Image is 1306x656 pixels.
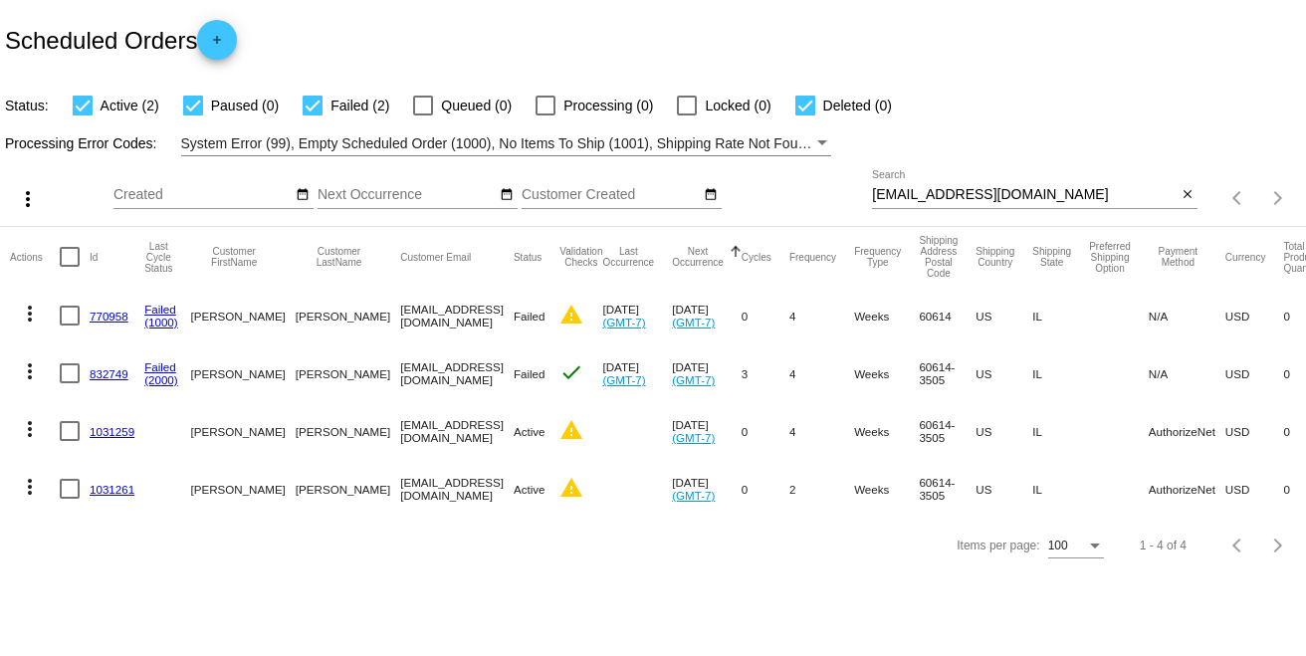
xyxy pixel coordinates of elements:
mat-icon: warning [559,418,583,442]
mat-header-cell: Validation Checks [559,227,602,287]
mat-icon: warning [559,476,583,500]
mat-cell: [DATE] [672,344,742,402]
input: Created [113,187,293,203]
mat-cell: 0 [742,287,789,344]
a: (GMT-7) [672,431,715,444]
span: Failed [514,367,545,380]
mat-cell: USD [1225,402,1284,460]
mat-select: Filter by Processing Error Codes [181,131,832,156]
mat-cell: [PERSON_NAME] [296,344,400,402]
mat-icon: add [205,33,229,57]
mat-select: Items per page: [1048,540,1104,553]
button: Change sorting for CurrencyIso [1225,251,1266,263]
mat-cell: [DATE] [672,287,742,344]
mat-cell: USD [1225,287,1284,344]
mat-cell: [EMAIL_ADDRESS][DOMAIN_NAME] [400,402,514,460]
a: (GMT-7) [602,373,645,386]
button: Previous page [1218,526,1258,565]
a: (GMT-7) [602,316,645,328]
mat-cell: N/A [1149,344,1225,402]
span: Processing Error Codes: [5,135,157,151]
mat-cell: [PERSON_NAME] [190,344,295,402]
h2: Scheduled Orders [5,20,237,60]
mat-cell: [DATE] [602,287,672,344]
button: Change sorting for Cycles [742,251,771,263]
mat-cell: IL [1032,402,1089,460]
button: Next page [1258,526,1298,565]
a: (GMT-7) [672,489,715,502]
mat-cell: Weeks [854,344,919,402]
mat-icon: date_range [296,187,310,203]
button: Change sorting for PaymentMethod.Type [1149,246,1207,268]
button: Next page [1258,178,1298,218]
a: (GMT-7) [672,373,715,386]
mat-cell: Weeks [854,460,919,518]
mat-cell: Weeks [854,287,919,344]
button: Change sorting for CustomerEmail [400,251,471,263]
mat-cell: [PERSON_NAME] [190,287,295,344]
mat-cell: 60614-3505 [919,402,976,460]
mat-cell: 2 [789,460,854,518]
mat-cell: 60614-3505 [919,460,976,518]
span: Paused (0) [211,94,279,117]
mat-cell: 3 [742,344,789,402]
mat-cell: US [976,344,1032,402]
mat-cell: 60614 [919,287,976,344]
mat-cell: US [976,460,1032,518]
mat-cell: AuthorizeNet [1149,402,1225,460]
mat-cell: Weeks [854,402,919,460]
button: Change sorting for CustomerLastName [296,246,382,268]
a: (GMT-7) [672,316,715,328]
mat-cell: USD [1225,460,1284,518]
button: Change sorting for ShippingPostcode [919,235,958,279]
mat-icon: more_vert [18,302,42,326]
span: Processing (0) [563,94,653,117]
mat-icon: date_range [704,187,718,203]
mat-cell: IL [1032,344,1089,402]
input: Customer Created [522,187,701,203]
span: Failed (2) [330,94,389,117]
mat-cell: [DATE] [672,460,742,518]
mat-header-cell: Actions [10,227,60,287]
span: Active (2) [101,94,159,117]
mat-cell: 0 [742,460,789,518]
input: Next Occurrence [318,187,497,203]
span: Deleted (0) [823,94,892,117]
a: (2000) [144,373,178,386]
a: 1031261 [90,483,134,496]
button: Change sorting for NextOccurrenceUtc [672,246,724,268]
span: 100 [1048,539,1068,552]
mat-icon: more_vert [18,359,42,383]
button: Change sorting for PreferredShippingOption [1089,241,1131,274]
mat-cell: 0 [742,402,789,460]
mat-cell: [PERSON_NAME] [296,287,400,344]
mat-cell: USD [1225,344,1284,402]
button: Previous page [1218,178,1258,218]
mat-cell: AuthorizeNet [1149,460,1225,518]
mat-cell: N/A [1149,287,1225,344]
button: Change sorting for Id [90,251,98,263]
mat-cell: [EMAIL_ADDRESS][DOMAIN_NAME] [400,344,514,402]
mat-cell: [PERSON_NAME] [190,402,295,460]
mat-cell: [DATE] [602,344,672,402]
mat-cell: 4 [789,344,854,402]
button: Clear [1177,185,1197,206]
span: Active [514,483,545,496]
button: Change sorting for LastProcessingCycleId [144,241,172,274]
button: Change sorting for ShippingState [1032,246,1071,268]
mat-icon: close [1181,187,1195,203]
span: Active [514,425,545,438]
mat-cell: [PERSON_NAME] [296,460,400,518]
mat-icon: more_vert [18,475,42,499]
a: 770958 [90,310,128,323]
mat-icon: more_vert [18,417,42,441]
a: Failed [144,303,176,316]
button: Change sorting for Frequency [789,251,836,263]
mat-icon: warning [559,303,583,327]
span: Failed [514,310,545,323]
mat-cell: IL [1032,287,1089,344]
button: Change sorting for Status [514,251,542,263]
mat-icon: check [559,360,583,384]
div: 1 - 4 of 4 [1140,539,1187,552]
button: Change sorting for ShippingCountry [976,246,1014,268]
